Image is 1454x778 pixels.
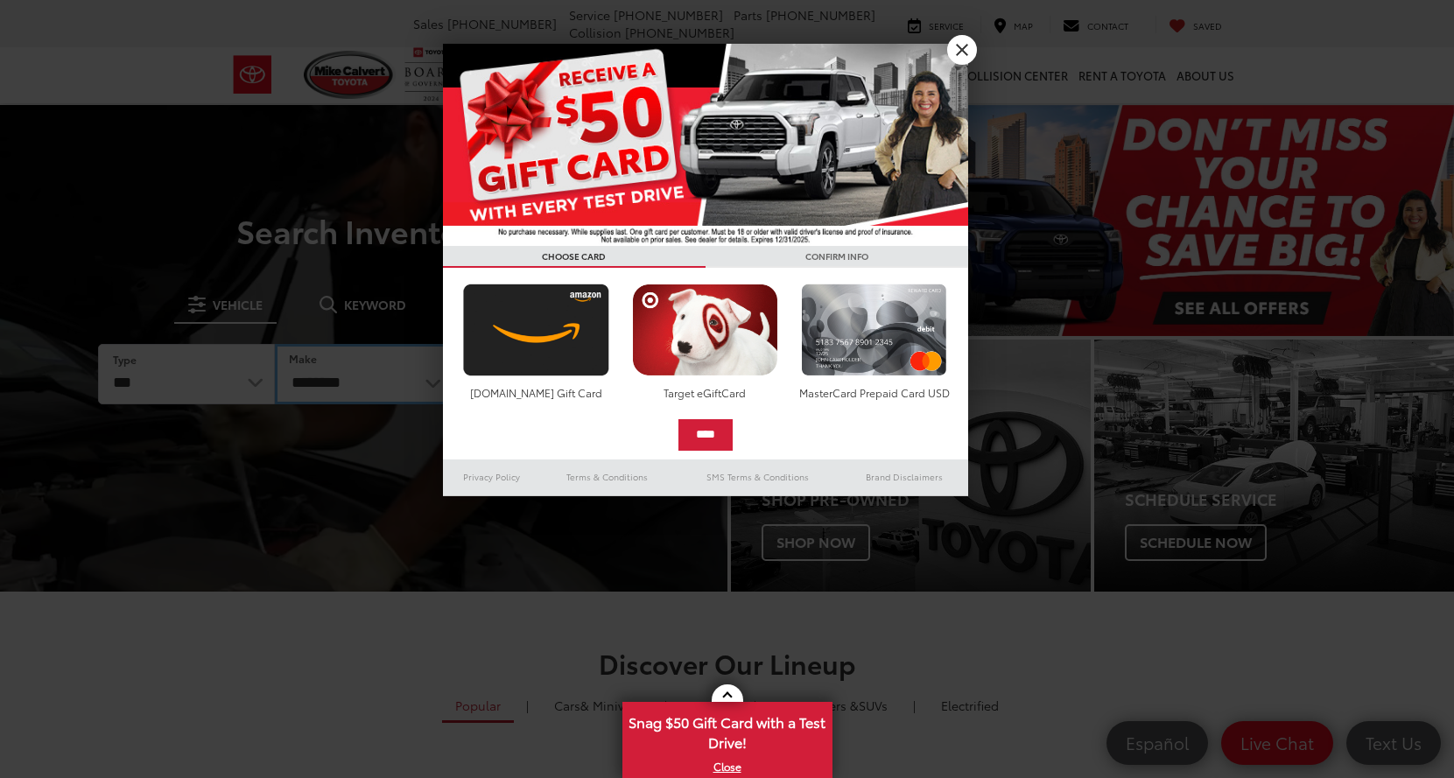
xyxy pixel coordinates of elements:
[459,284,614,376] img: amazoncard.png
[628,284,783,376] img: targetcard.png
[459,385,614,400] div: [DOMAIN_NAME] Gift Card
[443,466,541,487] a: Privacy Policy
[624,704,831,757] span: Snag $50 Gift Card with a Test Drive!
[675,466,840,487] a: SMS Terms & Conditions
[706,246,968,268] h3: CONFIRM INFO
[540,466,674,487] a: Terms & Conditions
[797,385,952,400] div: MasterCard Prepaid Card USD
[443,246,706,268] h3: CHOOSE CARD
[840,466,968,487] a: Brand Disclaimers
[443,44,968,246] img: 55838_top_625864.jpg
[628,385,783,400] div: Target eGiftCard
[797,284,952,376] img: mastercard.png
